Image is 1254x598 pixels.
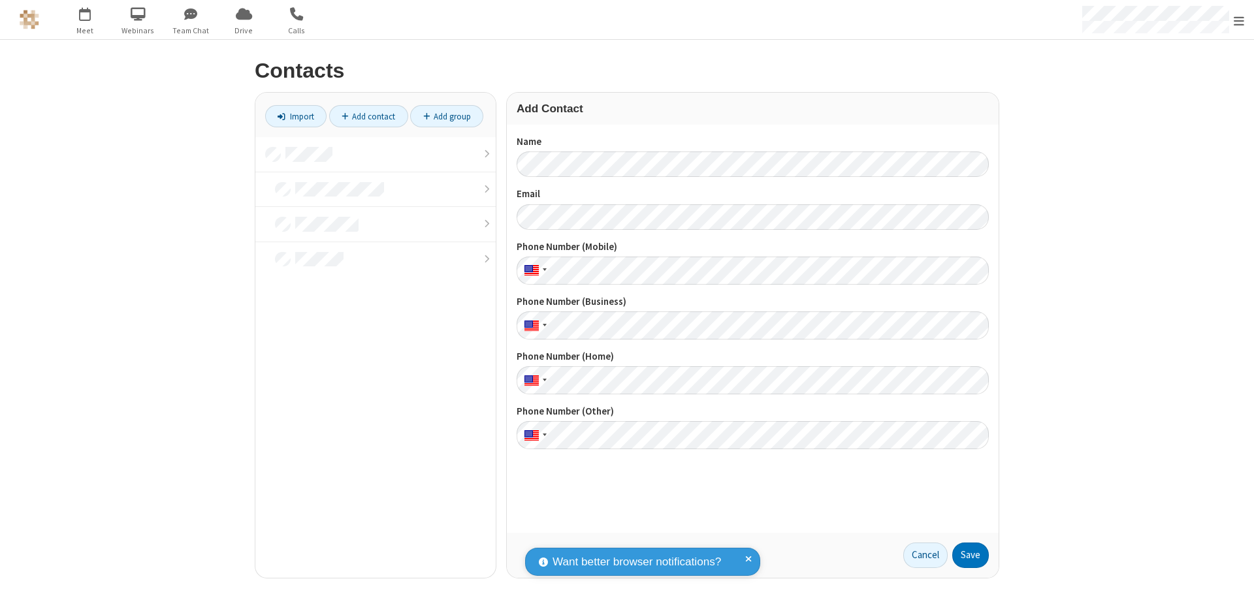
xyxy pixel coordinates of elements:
img: QA Selenium DO NOT DELETE OR CHANGE [20,10,39,29]
label: Phone Number (Mobile) [517,240,989,255]
label: Email [517,187,989,202]
span: Want better browser notifications? [553,554,721,571]
label: Phone Number (Home) [517,349,989,364]
button: Save [952,543,989,569]
span: Webinars [114,25,163,37]
div: United States: + 1 [517,311,551,339]
div: United States: + 1 [517,257,551,285]
label: Phone Number (Business) [517,294,989,309]
h2: Contacts [255,59,999,82]
h3: Add Contact [517,102,989,115]
div: United States: + 1 [517,421,551,449]
span: Meet [61,25,110,37]
span: Team Chat [167,25,216,37]
a: Cancel [903,543,948,569]
a: Add contact [329,105,408,127]
span: Drive [219,25,268,37]
label: Phone Number (Other) [517,404,989,419]
label: Name [517,134,989,149]
a: Import [265,105,327,127]
a: Add group [410,105,483,127]
div: United States: + 1 [517,366,551,394]
span: Calls [272,25,321,37]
